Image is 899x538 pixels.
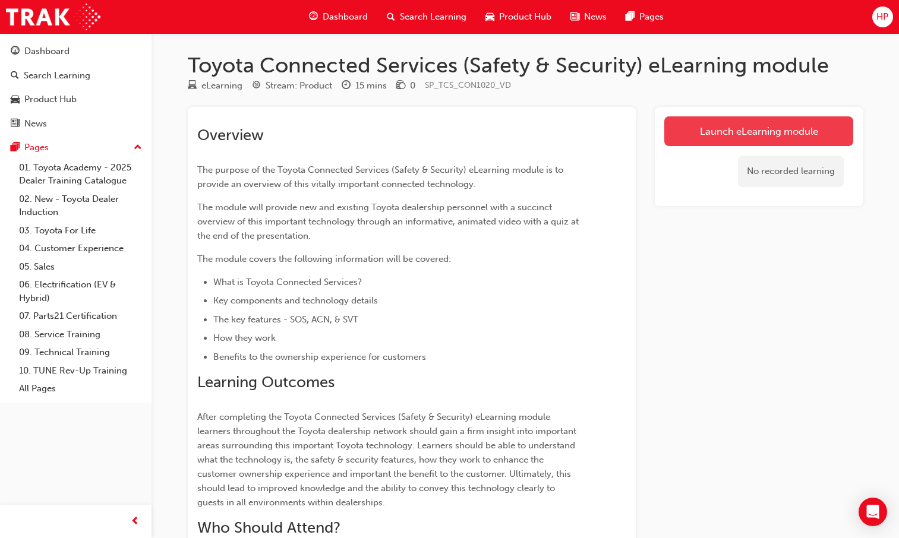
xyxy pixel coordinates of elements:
[5,88,147,110] a: Product Hub
[11,94,20,105] span: car-icon
[14,307,147,325] a: 07. Parts21 Certification
[309,10,318,24] span: guage-icon
[197,164,566,189] span: The purpose of the Toyota Connected Services (Safety & Security) eLearning module is to provide a...
[11,143,20,153] span: pages-icon
[24,69,90,83] div: Search Learning
[584,10,607,24] span: News
[425,80,511,90] span: Learning resource code
[355,79,387,93] div: 15 mins
[396,78,415,93] div: Price
[639,10,664,24] span: Pages
[14,276,147,307] a: 06. Electrification (EV & Hybrid)
[213,333,276,343] span: How they work
[188,52,863,78] h1: Toyota Connected Services (Safety & Security) eLearning module
[197,202,581,241] span: The module will provide new and existing Toyota dealership personnel with a succinct overview of ...
[131,514,140,529] span: prev-icon
[188,81,197,91] span: learningResourceType_ELEARNING-icon
[616,5,673,29] a: pages-iconPages
[872,7,893,27] button: HP
[24,117,47,131] div: News
[14,221,147,240] a: 03. Toyota For Life
[14,190,147,221] a: 02. New - Toyota Dealer Induction
[5,137,147,159] button: Pages
[252,78,332,93] div: Stream
[323,10,368,24] span: Dashboard
[213,352,426,362] span: Benefits to the ownership experience for customers
[14,325,147,344] a: 08. Service Training
[188,78,242,93] div: Type
[134,140,142,156] span: up-icon
[14,343,147,362] a: 09. Technical Training
[197,518,340,537] span: Who Should Attend?
[213,295,378,306] span: Key components and technology details
[377,5,476,29] a: search-iconSearch Learning
[476,5,561,29] a: car-iconProduct Hub
[738,156,844,187] div: No recorded learning
[24,45,70,58] div: Dashboard
[664,116,853,146] a: Launch eLearning module
[6,4,100,30] img: Trak
[11,119,20,129] span: news-icon
[396,81,405,91] span: money-icon
[24,141,49,154] div: Pages
[299,5,377,29] a: guage-iconDashboard
[197,412,579,508] span: After completing the Toyota Connected Services (Safety & Security) eLearning module learners thro...
[387,10,395,24] span: search-icon
[11,46,20,57] span: guage-icon
[252,81,261,91] span: target-icon
[14,159,147,190] a: 01. Toyota Academy - 2025 Dealer Training Catalogue
[485,10,494,24] span: car-icon
[201,79,242,93] div: eLearning
[5,65,147,87] a: Search Learning
[213,277,362,287] span: What is Toyota Connected Services?
[876,10,888,24] span: HP
[11,71,19,81] span: search-icon
[561,5,616,29] a: news-iconNews
[14,362,147,380] a: 10. TUNE Rev-Up Training
[14,379,147,398] a: All Pages
[400,10,466,24] span: Search Learning
[14,258,147,276] a: 05. Sales
[342,78,387,93] div: Duration
[14,239,147,258] a: 04. Customer Experience
[859,498,887,526] div: Open Intercom Messenger
[342,81,351,91] span: clock-icon
[5,40,147,62] a: Dashboard
[5,38,147,137] button: DashboardSearch LearningProduct HubNews
[197,254,451,264] span: The module covers the following information will be covered:
[197,126,264,144] span: Overview
[24,93,77,106] div: Product Hub
[213,314,358,325] span: The key features - SOS, ACN, & SVT
[626,10,635,24] span: pages-icon
[266,79,332,93] div: Stream: Product
[570,10,579,24] span: news-icon
[410,79,415,93] div: 0
[499,10,551,24] span: Product Hub
[197,373,335,391] span: Learning Outcomes
[5,113,147,135] a: News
